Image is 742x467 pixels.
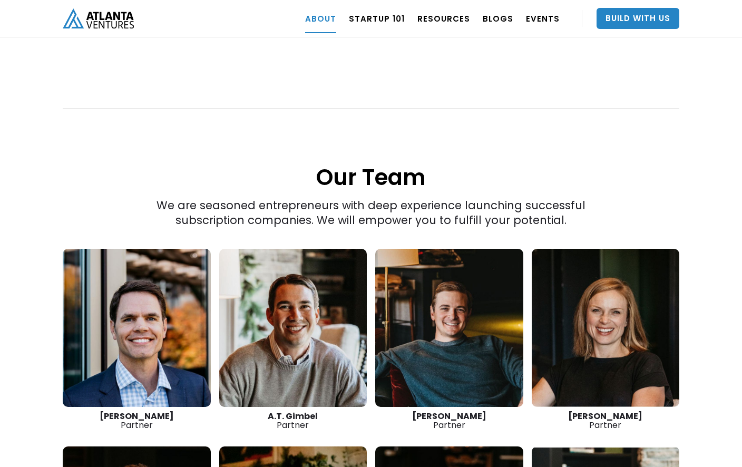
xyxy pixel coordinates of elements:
[532,412,680,430] div: Partner
[483,4,513,33] a: BLOGS
[568,410,642,422] strong: [PERSON_NAME]
[100,410,174,422] strong: [PERSON_NAME]
[268,410,318,422] strong: A.T. Gimbel
[412,410,486,422] strong: [PERSON_NAME]
[417,4,470,33] a: RESOURCES
[305,4,336,33] a: ABOUT
[349,4,405,33] a: Startup 101
[526,4,560,33] a: EVENTS
[219,412,367,430] div: Partner
[63,412,211,430] div: Partner
[63,110,679,192] h1: Our Team
[375,412,523,430] div: Partner
[597,8,679,29] a: Build With Us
